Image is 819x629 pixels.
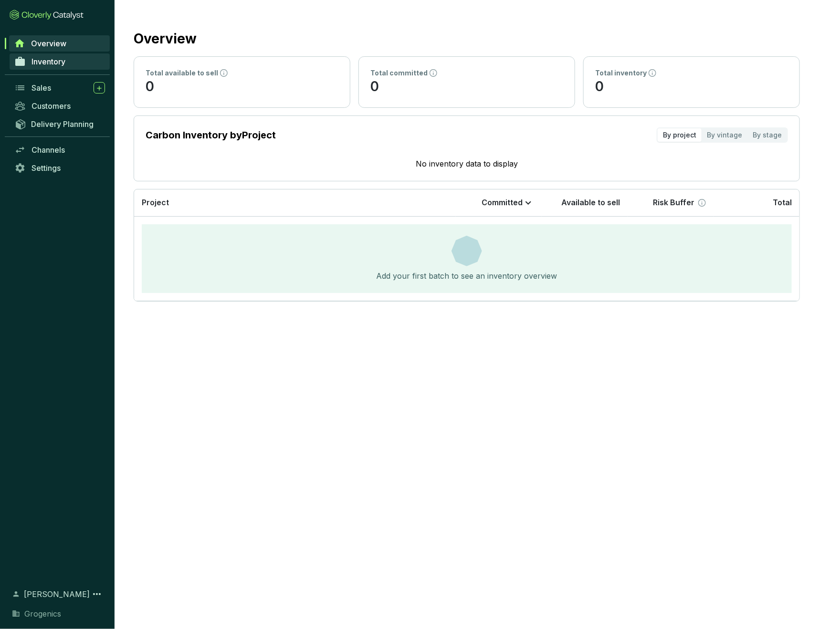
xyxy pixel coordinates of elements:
span: Overview [31,39,66,48]
span: Sales [31,83,51,93]
span: Channels [31,145,65,155]
div: Add your first batch to see an inventory overview [377,270,557,282]
p: 0 [595,78,788,96]
p: Committed [482,198,523,208]
h2: Overview [134,29,197,49]
a: Inventory [10,53,110,70]
a: Overview [9,35,110,52]
a: Delivery Planning [10,116,110,132]
div: By project [658,128,702,142]
a: Sales [10,80,110,96]
span: Grogenics [24,608,61,619]
th: Available to sell [542,189,628,217]
a: Settings [10,160,110,176]
p: Total committed [370,68,428,78]
th: Total [714,189,799,217]
span: Customers [31,101,71,111]
p: Carbon Inventory by Project [146,128,276,142]
div: segmented control [657,127,788,143]
p: Total available to sell [146,68,218,78]
span: Settings [31,163,61,173]
p: Risk Buffer [653,198,694,208]
p: No inventory data to display [146,158,788,169]
span: Inventory [31,57,65,66]
div: By stage [747,128,787,142]
span: Delivery Planning [31,119,94,129]
a: Channels [10,142,110,158]
th: Project [134,189,456,217]
span: [PERSON_NAME] [24,588,90,600]
p: 0 [146,78,338,96]
p: Total inventory [595,68,647,78]
p: 0 [370,78,563,96]
div: By vintage [702,128,747,142]
a: Customers [10,98,110,114]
